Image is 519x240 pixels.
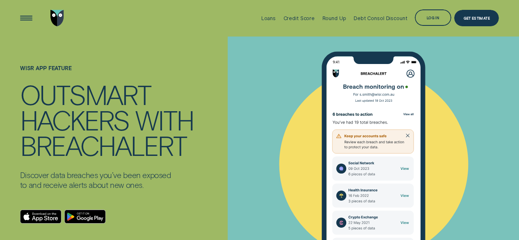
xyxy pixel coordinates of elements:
button: Log in [415,9,451,26]
div: OUTSMART [20,82,151,107]
a: Android App on Google Play [64,210,106,224]
h4: OUTSMART HACKERS WITH BREACHALERT [20,82,194,158]
div: Loans [261,15,276,21]
div: Credit Score [284,15,315,21]
p: Discover data breaches you’ve been exposed to and receive alerts about new ones. [20,170,178,190]
img: Wisr [50,10,64,26]
div: HACKERS [20,107,129,133]
h1: WISR APP FEATURE [20,65,194,82]
div: WITH [135,107,194,133]
button: Open Menu [18,10,34,26]
a: Get Estimate [454,10,499,26]
div: Round Up [322,15,346,21]
div: BREACHALERT [20,133,186,158]
a: Download on the App Store [20,210,62,224]
div: Debt Consol Discount [354,15,407,21]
